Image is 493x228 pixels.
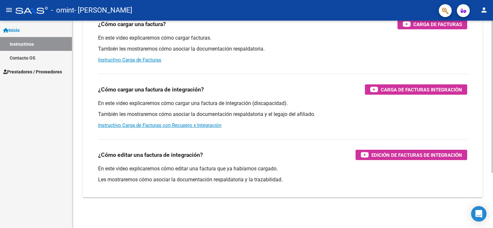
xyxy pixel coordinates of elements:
[74,3,132,17] span: - [PERSON_NAME]
[365,84,467,95] button: Carga de Facturas Integración
[413,20,462,28] span: Carga de Facturas
[98,165,467,172] p: En este video explicaremos cómo editar una factura que ya habíamos cargado.
[98,150,203,159] h3: ¿Cómo editar una factura de integración?
[3,68,62,75] span: Prestadores / Proveedores
[356,150,467,160] button: Edición de Facturas de integración
[98,176,467,183] p: Les mostraremos cómo asociar la documentación respaldatoria y la trazabilidad.
[98,111,467,118] p: También les mostraremos cómo asociar la documentación respaldatoria y el legajo del afiliado.
[98,45,467,52] p: También les mostraremos cómo asociar la documentación respaldatoria.
[5,6,13,14] mat-icon: menu
[98,100,467,107] p: En este video explicaremos cómo cargar una factura de integración (discapacidad).
[98,57,161,63] a: Instructivo Carga de Facturas
[98,34,467,42] p: En este video explicaremos cómo cargar facturas.
[51,3,74,17] span: - omint
[381,86,462,94] span: Carga de Facturas Integración
[397,19,467,29] button: Carga de Facturas
[471,206,487,222] div: Open Intercom Messenger
[98,122,221,128] a: Instructivo Carga de Facturas con Recupero x Integración
[480,6,488,14] mat-icon: person
[98,20,166,29] h3: ¿Cómo cargar una factura?
[98,85,204,94] h3: ¿Cómo cargar una factura de integración?
[3,27,20,34] span: Inicio
[371,151,462,159] span: Edición de Facturas de integración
